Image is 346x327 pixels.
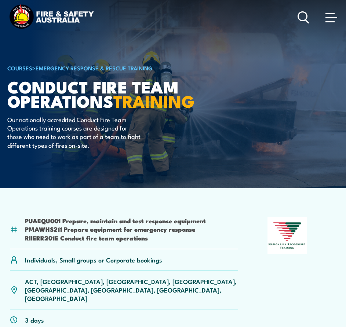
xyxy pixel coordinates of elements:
[25,216,206,225] li: PUAEQU001 Prepare, maintain and test response equipment
[25,316,44,324] p: 3 days
[113,88,195,113] strong: TRAINING
[25,234,206,242] li: RIIERR201E Conduct fire team operations
[7,115,141,150] p: Our nationally accredited Conduct Fire Team Operations training courses are designed for those wh...
[36,64,153,72] a: Emergency Response & Rescue Training
[267,217,307,254] img: Nationally Recognised Training logo.
[7,63,189,72] h6: >
[25,256,162,264] p: Individuals, Small groups or Corporate bookings
[25,277,238,303] p: ACT, [GEOGRAPHIC_DATA], [GEOGRAPHIC_DATA], [GEOGRAPHIC_DATA], [GEOGRAPHIC_DATA], [GEOGRAPHIC_DATA...
[7,79,189,108] h1: Conduct Fire Team Operations
[25,225,206,233] li: PMAWHS211 Prepare equipment for emergency response
[7,64,32,72] a: COURSES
